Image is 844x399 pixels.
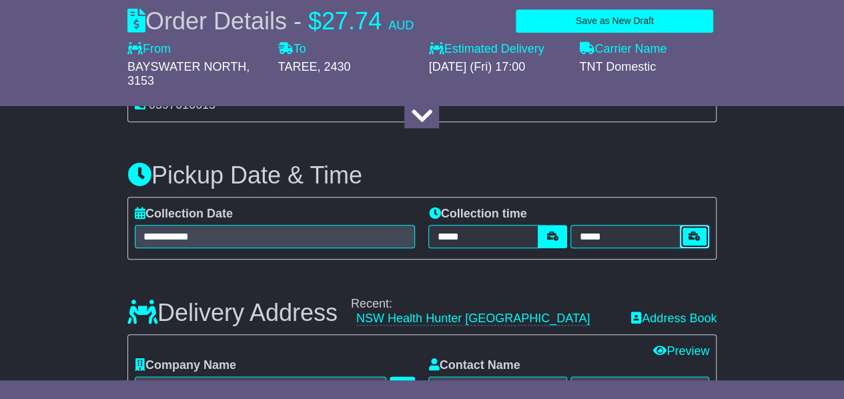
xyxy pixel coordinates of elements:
label: Carrier Name [579,42,667,57]
span: , 3153 [127,60,250,88]
label: Collection time [428,207,526,222]
label: Estimated Delivery [428,42,566,57]
span: 27.74 [322,7,382,35]
button: Save as New Draft [516,9,713,33]
a: Address Book [631,312,717,325]
span: TAREE [278,60,318,73]
h3: Pickup Date & Time [127,162,717,189]
h3: Delivery Address [127,300,338,326]
span: AUD [388,19,414,32]
div: Order Details - [127,7,414,35]
span: , 2430 [317,60,350,73]
label: To [278,42,306,57]
label: Collection Date [135,207,233,222]
span: BAYSWATER NORTH [127,60,246,73]
a: Preview [653,344,709,358]
div: [DATE] (Fri) 17:00 [428,60,566,75]
label: Company Name [135,358,236,373]
div: TNT Domestic [579,60,717,75]
div: Recent: [351,297,618,326]
span: $ [308,7,322,35]
label: From [127,42,171,57]
a: NSW Health Hunter [GEOGRAPHIC_DATA] [356,312,590,326]
label: Contact Name [428,358,520,373]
